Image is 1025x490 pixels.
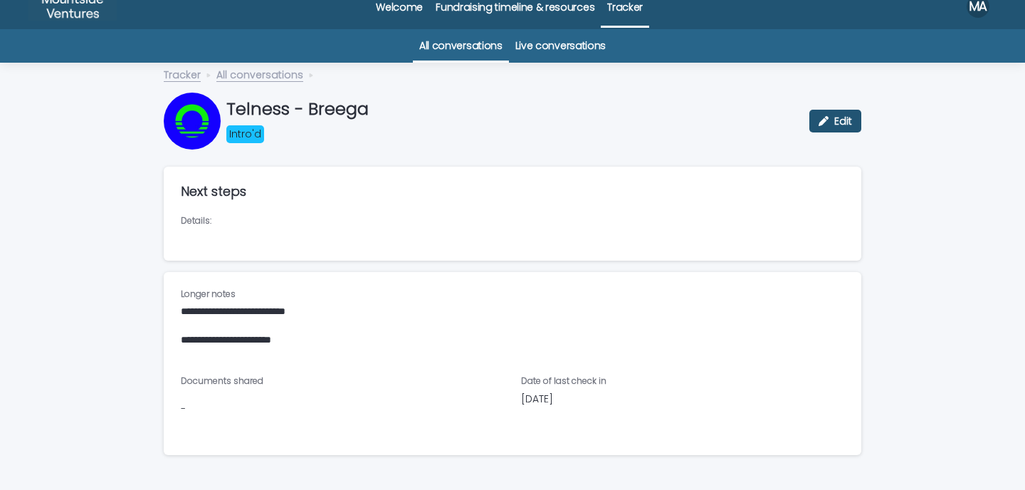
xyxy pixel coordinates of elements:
[515,29,606,63] a: Live conversations
[181,184,246,199] h2: Next steps
[164,66,201,82] a: Tracker
[226,99,798,120] p: Telness - Breega
[226,125,264,143] div: Intro'd
[521,375,606,387] span: Date of last check in
[834,116,852,126] span: Edit
[181,402,504,417] p: -
[181,288,236,300] span: Longer notes
[809,110,861,132] button: Edit
[181,214,211,226] span: Details:
[419,29,503,63] a: All conversations
[216,66,303,82] a: All conversations
[181,375,263,387] span: Documents shared
[521,392,844,407] p: [DATE]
